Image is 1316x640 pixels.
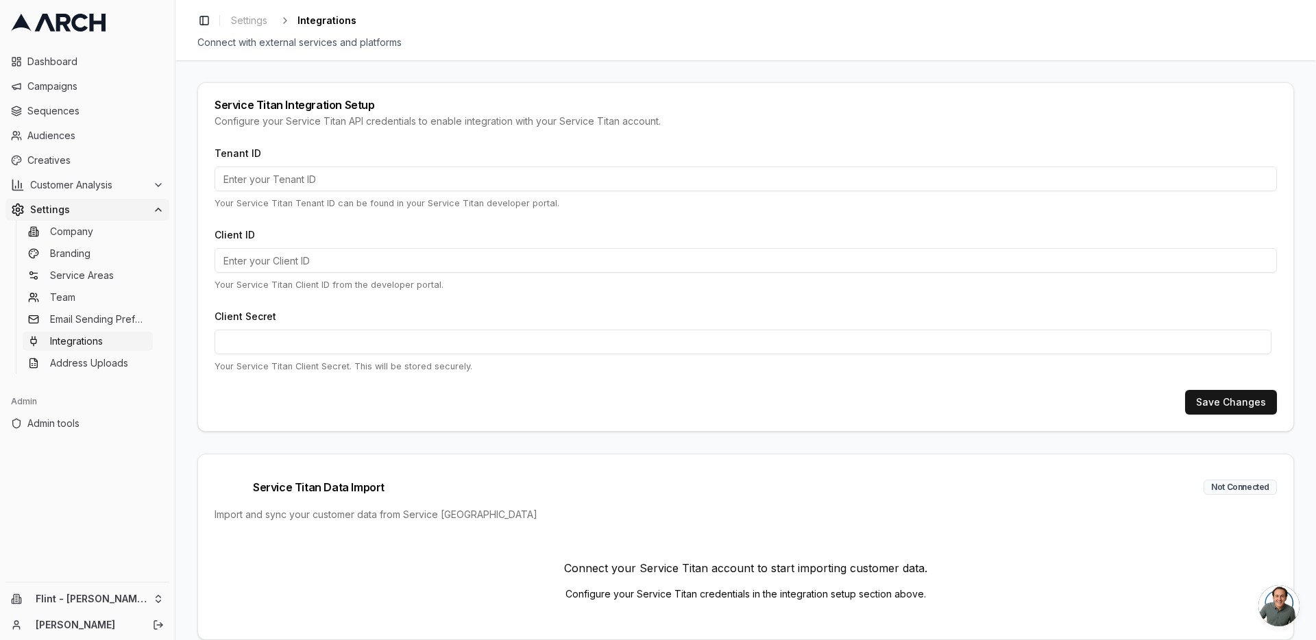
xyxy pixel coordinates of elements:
[23,288,153,307] a: Team
[197,36,1294,49] div: Connect with external services and platforms
[149,615,168,635] button: Log out
[215,560,1277,576] p: Connect your Service Titan account to start importing customer data.
[297,14,356,27] span: Integrations
[30,178,147,192] span: Customer Analysis
[27,417,164,430] span: Admin tools
[50,247,90,260] span: Branding
[215,278,1277,291] p: Your Service Titan Client ID from the developer portal.
[23,332,153,351] a: Integrations
[215,167,1277,191] input: Enter your Tenant ID
[50,334,103,348] span: Integrations
[27,153,164,167] span: Creatives
[215,197,1277,210] p: Your Service Titan Tenant ID can be found in your Service Titan developer portal.
[23,222,153,241] a: Company
[231,14,267,27] span: Settings
[50,269,114,282] span: Service Areas
[5,174,169,196] button: Customer Analysis
[5,51,169,73] a: Dashboard
[226,11,273,30] a: Settings
[215,508,1277,521] div: Import and sync your customer data from Service [GEOGRAPHIC_DATA]
[36,593,147,605] span: Flint - [PERSON_NAME] Heating & Air Conditioning
[215,114,1277,128] div: Configure your Service Titan API credentials to enable integration with your Service Titan account.
[215,147,261,159] label: Tenant ID
[215,587,1277,601] p: Configure your Service Titan credentials in the integration setup section above.
[50,225,93,238] span: Company
[5,149,169,171] a: Creatives
[23,244,153,263] a: Branding
[5,75,169,97] a: Campaigns
[50,312,147,326] span: Email Sending Preferences
[27,104,164,118] span: Sequences
[215,360,1277,373] p: Your Service Titan Client Secret. This will be stored securely.
[5,413,169,434] a: Admin tools
[5,391,169,413] div: Admin
[5,100,169,122] a: Sequences
[5,588,169,610] button: Flint - [PERSON_NAME] Heating & Air Conditioning
[50,291,75,304] span: Team
[215,310,276,322] label: Client Secret
[215,471,385,504] span: Service Titan Data Import
[23,310,153,329] a: Email Sending Preferences
[36,618,138,632] a: [PERSON_NAME]
[215,248,1277,273] input: Enter your Client ID
[226,11,356,30] nav: breadcrumb
[1185,390,1277,415] button: Save Changes
[27,129,164,143] span: Audiences
[23,354,153,373] a: Address Uploads
[5,199,169,221] button: Settings
[50,356,128,370] span: Address Uploads
[5,125,169,147] a: Audiences
[1204,480,1277,495] div: Not Connected
[23,266,153,285] a: Service Areas
[215,471,247,504] img: Service Titan logo
[1258,585,1300,626] a: Open chat
[215,99,1277,110] div: Service Titan Integration Setup
[27,55,164,69] span: Dashboard
[215,229,255,241] label: Client ID
[30,203,147,217] span: Settings
[27,79,164,93] span: Campaigns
